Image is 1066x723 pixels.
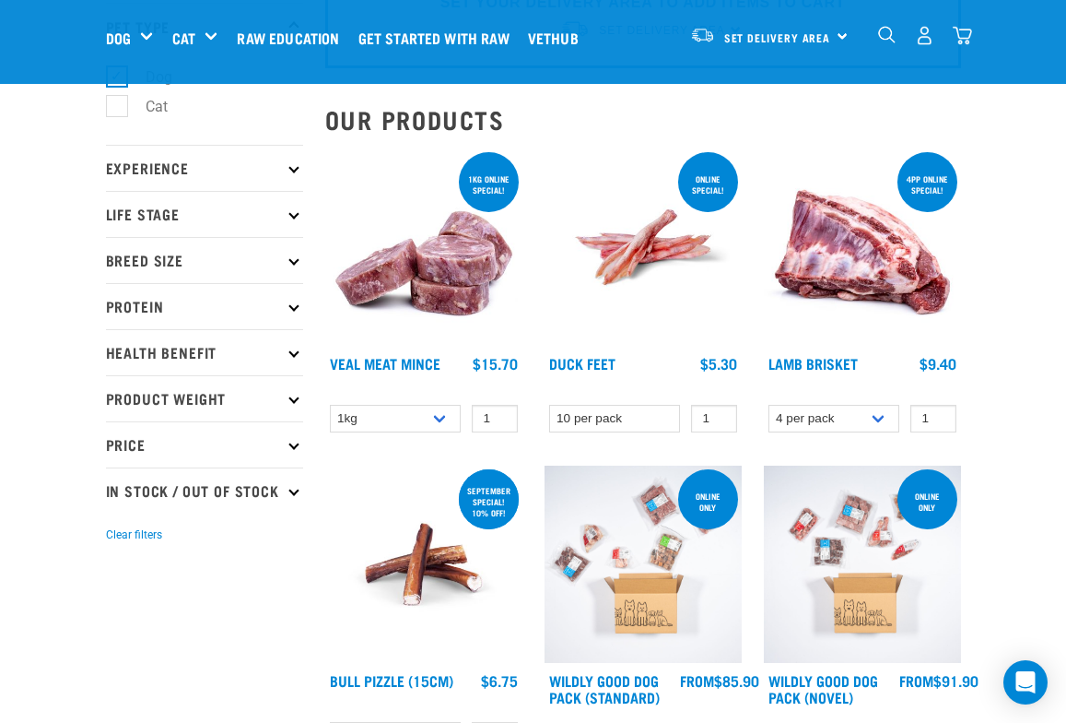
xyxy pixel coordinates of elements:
img: user.png [915,26,934,45]
a: Lamb Brisket [768,359,858,367]
div: $91.90 [899,672,978,689]
img: van-moving.png [690,27,715,43]
p: Protein [106,283,303,329]
a: Vethub [523,1,592,75]
div: $5.30 [700,355,737,372]
span: FROM [899,676,933,684]
div: 1kg online special! [459,165,519,204]
img: Raw Essentials Duck Feet Raw Meaty Bones For Dogs [545,148,742,346]
img: Bull Pizzle [325,466,522,663]
a: Bull Pizzle (15cm) [330,676,453,684]
p: Breed Size [106,237,303,283]
p: Product Weight [106,375,303,421]
img: Dog 0 2sec [545,466,742,663]
p: Health Benefit [106,329,303,375]
div: 4pp online special! [897,165,957,204]
a: Cat [172,27,195,49]
img: 1160 Veal Meat Mince Medallions 01 [325,148,522,346]
a: Wildly Good Dog Pack (Novel) [768,676,878,701]
a: Wildly Good Dog Pack (Standard) [549,676,660,701]
div: Online Only [897,482,957,521]
div: $85.90 [680,672,759,689]
a: Get started with Raw [354,1,523,75]
img: home-icon@2x.png [953,26,972,45]
label: Cat [116,95,175,118]
a: Raw Education [232,1,353,75]
p: Life Stage [106,191,303,237]
span: FROM [680,676,714,684]
div: $9.40 [920,355,956,372]
img: Dog Novel 0 2sec [764,466,961,663]
input: 1 [472,405,518,433]
div: September special! 10% off! [459,477,519,527]
label: Dog [116,65,180,89]
a: Dog [106,27,131,49]
span: Set Delivery Area [724,34,831,41]
div: $15.70 [473,355,518,372]
div: ONLINE SPECIAL! [678,165,738,204]
div: $6.75 [481,672,518,689]
div: Open Intercom Messenger [1003,660,1048,705]
p: Price [106,421,303,468]
button: Clear filters [106,527,162,543]
div: Online Only [678,482,738,521]
img: 1240 Lamb Brisket Pieces 01 [764,148,961,346]
img: home-icon-1@2x.png [878,26,896,43]
h2: Our Products [325,105,961,134]
p: In Stock / Out Of Stock [106,468,303,514]
a: Veal Meat Mince [330,359,440,367]
input: 1 [691,405,737,433]
a: Duck Feet [549,359,615,367]
p: Experience [106,145,303,191]
input: 1 [910,405,956,433]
